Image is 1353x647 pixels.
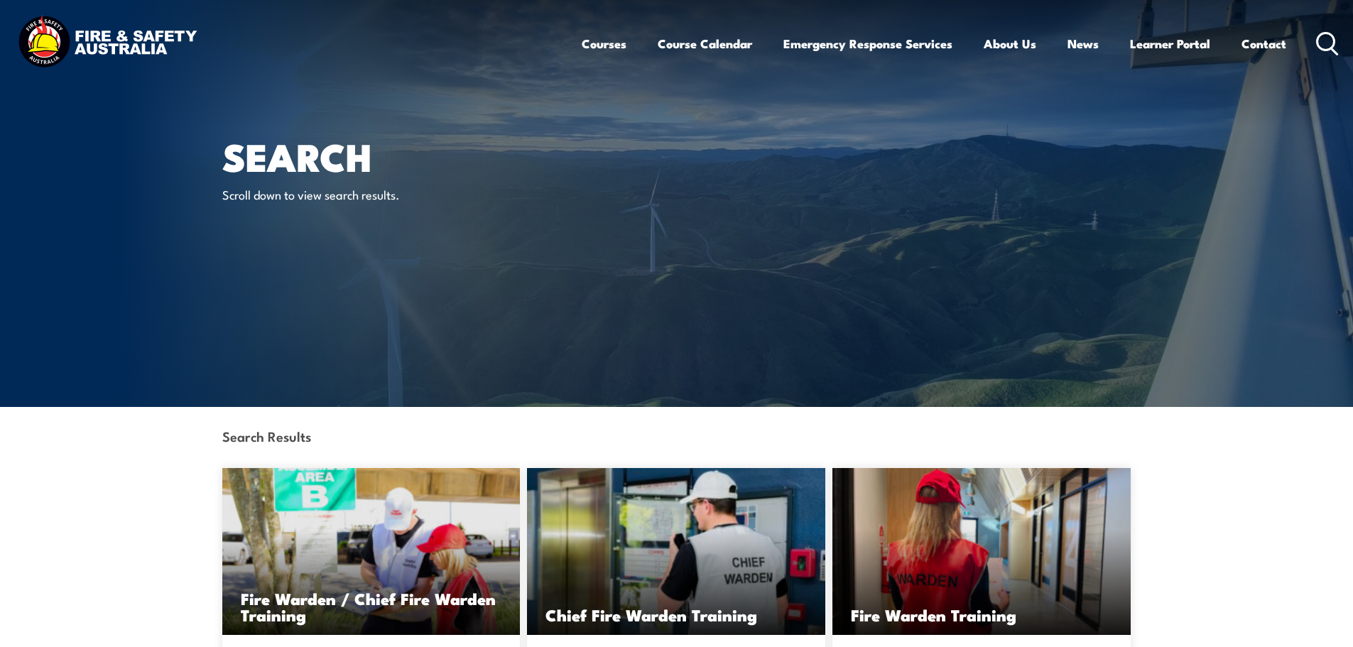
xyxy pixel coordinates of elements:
img: Fire Warden Training [832,468,1131,635]
h3: Fire Warden / Chief Fire Warden Training [241,590,502,623]
a: Emergency Response Services [783,25,952,62]
p: Scroll down to view search results. [222,186,482,202]
a: About Us [984,25,1036,62]
a: Courses [582,25,626,62]
strong: Search Results [222,426,311,445]
a: Fire Warden / Chief Fire Warden Training [222,468,521,635]
a: Learner Portal [1130,25,1210,62]
img: Fire Warden and Chief Fire Warden Training [222,468,521,635]
a: Course Calendar [658,25,752,62]
a: News [1067,25,1099,62]
h3: Chief Fire Warden Training [545,607,807,623]
a: Contact [1241,25,1286,62]
img: Chief Fire Warden Training [527,468,825,635]
h1: Search [222,139,573,173]
h3: Fire Warden Training [851,607,1112,623]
